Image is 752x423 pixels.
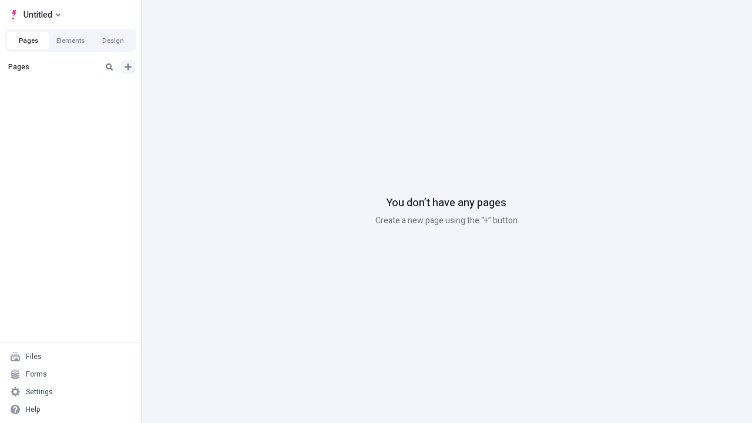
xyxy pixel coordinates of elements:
button: Pages [7,32,49,49]
div: Pages [8,62,98,72]
button: Select site [5,6,65,23]
button: Add new [121,60,135,74]
p: Create a new page using the “+” button [375,214,518,227]
div: Forms [26,370,47,379]
div: Settings [26,387,53,397]
div: Help [26,405,41,414]
button: Elements [49,32,92,49]
p: You don’t have any pages [387,196,506,211]
span: Untitled [23,8,52,22]
button: Design [92,32,134,49]
div: Files [26,352,42,361]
